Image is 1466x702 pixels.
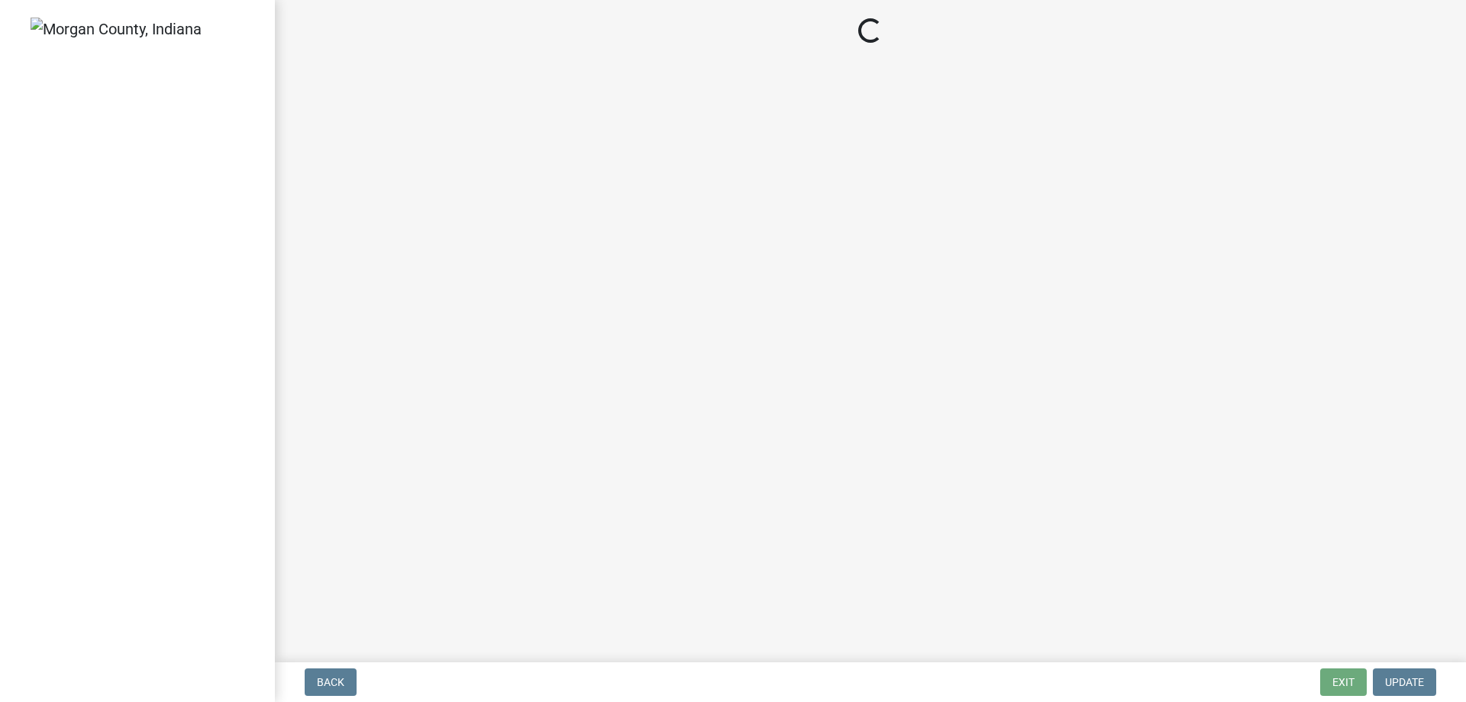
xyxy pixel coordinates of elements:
[305,668,357,696] button: Back
[1385,676,1424,688] span: Update
[31,18,202,40] img: Morgan County, Indiana
[1373,668,1436,696] button: Update
[1320,668,1367,696] button: Exit
[317,676,344,688] span: Back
